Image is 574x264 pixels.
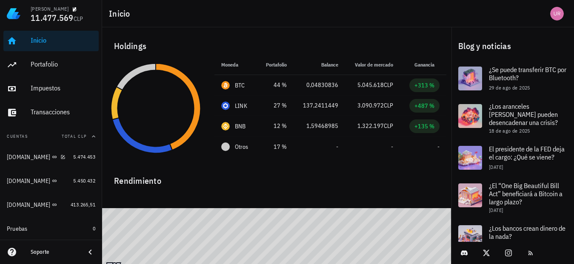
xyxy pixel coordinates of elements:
[384,122,393,130] span: CLP
[31,12,74,23] span: 11.477.569
[550,7,564,20] div: avatar
[336,143,338,151] span: -
[3,218,99,239] a: Pruebas 0
[257,55,294,75] th: Portafolio
[489,145,565,161] span: El presidente de la FED deja el cargo: ¿Qué se viene?
[31,6,69,12] div: [PERSON_NAME]
[451,97,574,139] a: ¿Los aranceles [PERSON_NAME] pueden desencadenar una crisis? 18 de ago de 2025
[300,101,338,110] div: 137,2411449
[221,122,230,131] div: BNB-icon
[489,207,503,213] span: [DATE]
[3,102,99,123] a: Transacciones
[3,194,99,215] a: [DOMAIN_NAME] 413.265,51
[31,108,95,116] div: Transacciones
[3,78,99,99] a: Impuestos
[74,15,83,23] span: CLP
[107,167,446,188] div: Rendimiento
[451,218,574,256] a: ¿Los bancos crean dinero de la nada?
[451,139,574,177] a: El presidente de la FED deja el cargo: ¿Qué se viene? [DATE]
[451,32,574,60] div: Blog y noticias
[489,128,530,134] span: 18 de ago de 2025
[3,55,99,75] a: Portafolio
[3,147,99,167] a: [DOMAIN_NAME] 5.474.453
[489,65,566,82] span: ¿Se puede transferir BTC por Bluetooth?
[109,7,134,20] h1: Inicio
[7,225,28,232] div: Pruebas
[221,81,230,90] div: BTC-icon
[489,224,565,241] span: ¿Los bancos crean dinero de la nada?
[357,81,384,89] span: 5.045.618
[384,102,393,109] span: CLP
[414,122,434,131] div: +135 %
[294,55,345,75] th: Balance
[235,81,245,90] div: BTC
[7,154,50,161] div: [DOMAIN_NAME]
[3,171,99,191] a: [DOMAIN_NAME] 5.450.432
[235,122,246,131] div: BNB
[31,36,95,44] div: Inicio
[391,143,393,151] span: -
[300,81,338,90] div: 0,04830836
[31,249,78,255] div: Soporte
[235,102,247,110] div: LINK
[489,102,558,127] span: ¿Los aranceles [PERSON_NAME] pueden desencadenar una crisis?
[93,225,95,232] span: 0
[300,122,338,131] div: 1,59468985
[3,126,99,147] button: CuentasTotal CLP
[107,32,446,60] div: Holdings
[3,31,99,51] a: Inicio
[62,133,87,139] span: Total CLP
[73,177,95,184] span: 5.450.432
[73,154,95,160] span: 5.474.453
[264,122,287,131] div: 12 %
[221,102,230,110] div: LINK-icon
[7,177,50,185] div: [DOMAIN_NAME]
[7,201,50,209] div: [DOMAIN_NAME]
[489,84,530,91] span: 29 de ago de 2025
[451,60,574,97] a: ¿Se puede transferir BTC por Bluetooth? 29 de ago de 2025
[345,55,400,75] th: Valor de mercado
[31,84,95,92] div: Impuestos
[414,61,440,68] span: Ganancia
[264,142,287,151] div: 17 %
[414,81,434,90] div: +313 %
[357,122,384,130] span: 1.322.197
[357,102,384,109] span: 3.090.972
[3,239,99,259] button: Archivadas
[264,101,287,110] div: 27 %
[451,177,574,218] a: ¿El “One Big Beautiful Bill Act” beneficiará a Bitcoin a largo plazo? [DATE]
[235,142,248,151] span: Otros
[384,81,393,89] span: CLP
[414,102,434,110] div: +487 %
[71,201,95,208] span: 413.265,51
[214,55,257,75] th: Moneda
[489,181,563,206] span: ¿El “One Big Beautiful Bill Act” beneficiará a Bitcoin a largo plazo?
[489,164,503,170] span: [DATE]
[264,81,287,90] div: 44 %
[31,60,95,68] div: Portafolio
[7,7,20,20] img: LedgiFi
[437,143,440,151] span: -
